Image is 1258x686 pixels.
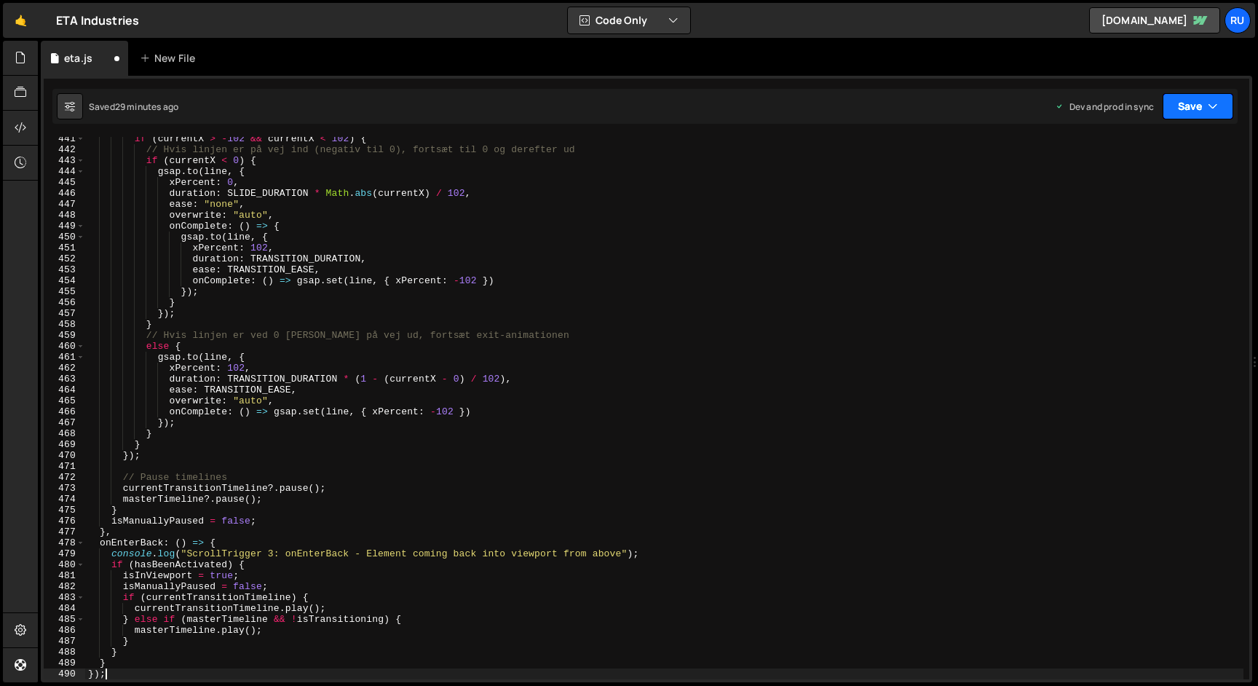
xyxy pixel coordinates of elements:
[44,450,85,461] div: 470
[44,406,85,417] div: 466
[44,210,85,221] div: 448
[44,570,85,581] div: 481
[44,581,85,592] div: 482
[115,100,178,113] div: 29 minutes ago
[44,177,85,188] div: 445
[1225,7,1251,33] a: Ru
[44,527,85,537] div: 477
[44,253,85,264] div: 452
[44,516,85,527] div: 476
[140,51,201,66] div: New File
[44,166,85,177] div: 444
[44,155,85,166] div: 443
[44,472,85,483] div: 472
[1163,93,1233,119] button: Save
[44,625,85,636] div: 486
[44,614,85,625] div: 485
[44,363,85,374] div: 462
[44,308,85,319] div: 457
[44,330,85,341] div: 459
[44,232,85,243] div: 450
[44,374,85,385] div: 463
[44,439,85,450] div: 469
[44,188,85,199] div: 446
[44,417,85,428] div: 467
[89,100,178,113] div: Saved
[44,352,85,363] div: 461
[44,483,85,494] div: 473
[44,264,85,275] div: 453
[44,286,85,297] div: 455
[44,636,85,647] div: 487
[1055,100,1154,113] div: Dev and prod in sync
[1089,7,1220,33] a: [DOMAIN_NAME]
[44,603,85,614] div: 484
[568,7,690,33] button: Code Only
[44,461,85,472] div: 471
[44,221,85,232] div: 449
[64,51,92,66] div: eta.js
[44,592,85,603] div: 483
[44,341,85,352] div: 460
[44,243,85,253] div: 451
[44,647,85,658] div: 488
[44,537,85,548] div: 478
[44,385,85,395] div: 464
[3,3,39,38] a: 🤙
[56,12,139,29] div: ETA Industries
[44,548,85,559] div: 479
[44,199,85,210] div: 447
[44,275,85,286] div: 454
[44,297,85,308] div: 456
[44,428,85,439] div: 468
[44,144,85,155] div: 442
[44,559,85,570] div: 480
[44,494,85,505] div: 474
[44,505,85,516] div: 475
[44,395,85,406] div: 465
[44,133,85,144] div: 441
[44,319,85,330] div: 458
